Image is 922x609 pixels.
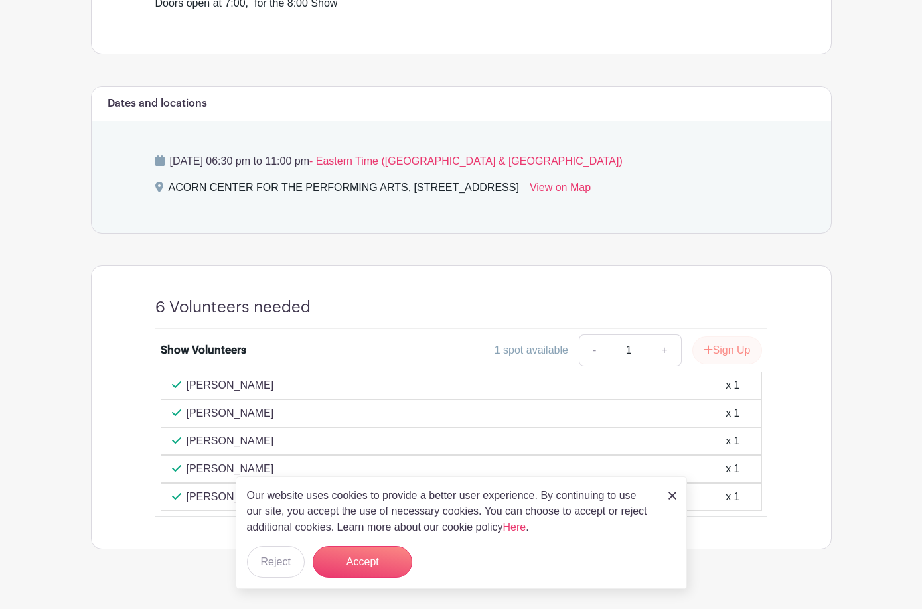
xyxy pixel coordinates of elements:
[187,433,274,449] p: [PERSON_NAME]
[579,334,609,366] a: -
[726,405,739,421] div: x 1
[503,521,526,533] a: Here
[155,153,767,169] p: [DATE] 06:30 pm to 11:00 pm
[187,461,274,477] p: [PERSON_NAME]
[108,98,207,110] h6: Dates and locations
[187,405,274,421] p: [PERSON_NAME]
[530,180,591,201] a: View on Map
[495,342,568,358] div: 1 spot available
[187,377,274,393] p: [PERSON_NAME]
[313,546,412,578] button: Accept
[169,180,519,201] div: ACORN CENTER FOR THE PERFORMING ARTS, [STREET_ADDRESS]
[692,336,762,364] button: Sign Up
[726,377,739,393] div: x 1
[247,488,654,535] p: Our website uses cookies to provide a better user experience. By continuing to use our site, you ...
[726,489,739,505] div: x 1
[726,433,739,449] div: x 1
[187,489,274,505] p: [PERSON_NAME]
[668,492,676,500] img: close_button-5f87c8562297e5c2d7936805f587ecaba9071eb48480494691a3f1689db116b3.svg
[648,334,681,366] a: +
[726,461,739,477] div: x 1
[309,155,623,167] span: - Eastern Time ([GEOGRAPHIC_DATA] & [GEOGRAPHIC_DATA])
[161,342,246,358] div: Show Volunteers
[247,546,305,578] button: Reject
[155,298,311,317] h4: 6 Volunteers needed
